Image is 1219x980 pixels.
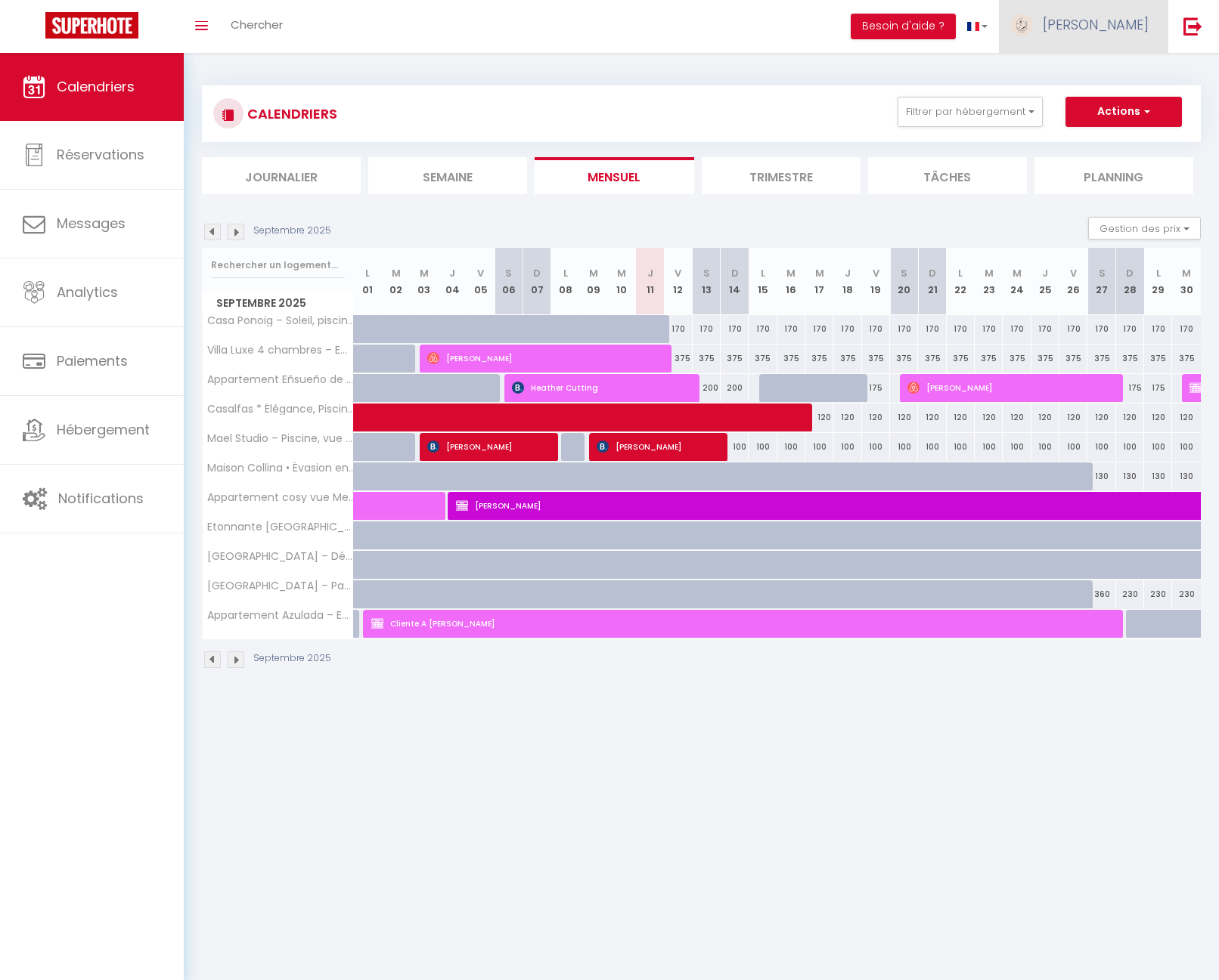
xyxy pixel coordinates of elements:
span: [PERSON_NAME] [427,344,660,373]
abbr: L [958,266,963,280]
button: Actions [1065,97,1182,127]
abbr: J [845,266,851,280]
th: 15 [749,248,777,315]
th: 12 [664,248,692,315]
abbr: L [365,266,370,280]
div: 100 [1031,433,1059,461]
div: 230 [1172,580,1201,608]
th: 14 [721,248,749,315]
th: 09 [579,248,607,315]
abbr: V [477,266,484,280]
div: 375 [805,345,833,373]
h3: CALENDRIERS [243,97,337,131]
abbr: L [563,266,568,280]
div: 200 [721,374,749,402]
th: 26 [1059,248,1087,315]
span: Réservations [57,145,144,164]
th: 02 [382,248,410,315]
div: 175 [1144,374,1172,402]
div: 230 [1116,580,1144,608]
div: 120 [1144,403,1172,431]
th: 21 [918,248,946,315]
th: 13 [693,248,721,315]
div: 375 [1087,345,1115,373]
div: 100 [975,433,1003,461]
abbr: J [1042,266,1048,280]
div: 120 [1059,403,1087,431]
div: 170 [890,315,918,343]
div: 375 [918,345,946,373]
span: Appartement cosy vue Mer & prestations haut de gamme – Piscine, sauna, paddle... [205,492,356,503]
span: [PERSON_NAME] [427,432,548,461]
abbr: L [761,266,765,280]
abbr: M [985,266,994,280]
th: 22 [947,248,975,315]
span: Septembre 2025 [203,292,353,314]
li: Semaine [368,157,527,194]
div: 130 [1116,462,1144,490]
span: Maison Collina • Évasion entre [GEOGRAPHIC_DATA] et Montagne • [205,462,356,474]
abbr: M [392,266,401,280]
span: Cliente A [PERSON_NAME] [371,609,1108,638]
img: ... [1010,14,1033,36]
abbr: V [873,266,879,280]
span: Casa Ponoig – Soleil, piscine, pétanque et vue mer : le combo parfait ! [205,315,356,326]
span: [GEOGRAPHIC_DATA] – Détente avec piscine privée, près de la mer et des restaurants [205,551,356,562]
div: 120 [1172,403,1201,431]
div: 170 [721,315,749,343]
div: 375 [833,345,861,373]
abbr: M [786,266,796,280]
th: 05 [467,248,495,315]
span: Appartement Azulada – Emplacement d’exception : mer et centre-ville [205,610,356,621]
div: 100 [1003,433,1031,461]
div: 170 [777,315,805,343]
abbr: V [675,266,681,280]
div: 100 [805,433,833,461]
div: 130 [1087,462,1115,490]
th: 16 [777,248,805,315]
li: Mensuel [535,157,693,194]
div: 170 [918,315,946,343]
div: 375 [777,345,805,373]
div: 120 [1003,403,1031,431]
div: 170 [862,315,890,343]
div: 375 [664,345,692,373]
button: Besoin d'aide ? [851,14,956,39]
div: 170 [1003,315,1031,343]
span: Etonnante [GEOGRAPHIC_DATA][PERSON_NAME] – Piscine privée et emplacement idéal près de la mer et ... [205,521,356,533]
div: 120 [918,403,946,431]
div: 375 [947,345,975,373]
abbr: D [929,266,936,280]
span: Analytics [57,283,118,301]
span: Notifications [58,489,144,508]
div: 170 [947,315,975,343]
div: 170 [1087,315,1115,343]
button: Ouvrir le widget de chat LiveChat [12,6,57,51]
span: Appartement Eñsueño de Luxe * 1ère ligne de mer * [205,374,356,385]
span: Paiements [57,351,128,370]
th: 28 [1116,248,1144,315]
span: Messages [57,214,126,233]
abbr: J [647,266,653,280]
th: 18 [833,248,861,315]
div: 375 [890,345,918,373]
th: 01 [354,248,382,315]
div: 130 [1144,462,1172,490]
th: 17 [805,248,833,315]
div: 100 [749,433,777,461]
abbr: M [815,266,824,280]
th: 08 [551,248,579,315]
div: 175 [862,374,890,402]
span: Calendriers [57,77,135,96]
span: [GEOGRAPHIC_DATA] – Panorama mer et montagne, piscine privée [205,580,356,592]
div: 100 [1144,433,1172,461]
div: 120 [947,403,975,431]
div: 375 [862,345,890,373]
th: 19 [862,248,890,315]
th: 04 [439,248,467,315]
div: 100 [1116,433,1144,461]
div: 120 [1087,403,1115,431]
div: 360 [1087,580,1115,608]
div: 100 [862,433,890,461]
span: Chercher [231,17,283,32]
